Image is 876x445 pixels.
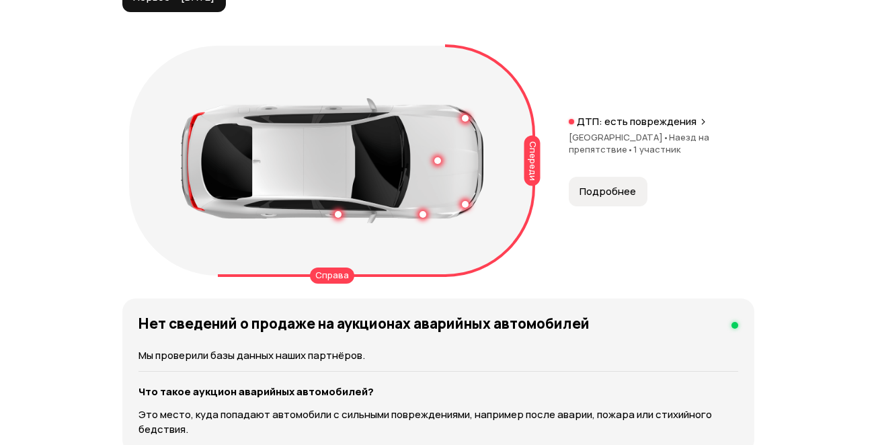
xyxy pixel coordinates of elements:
span: • [663,131,669,143]
span: • [627,143,633,155]
span: Наезд на препятствие [569,131,709,155]
p: ДТП: есть повреждения [577,115,696,128]
div: Справа [310,268,354,284]
span: 1 участник [633,143,681,155]
h4: Нет сведений о продаже на аукционах аварийных автомобилей [138,315,590,332]
button: Подробнее [569,177,647,206]
span: Подробнее [580,185,636,198]
div: Спереди [524,136,540,186]
p: Это место, куда попадают автомобили с сильными повреждениями, например после аварии, пожара или с... [138,407,738,437]
span: [GEOGRAPHIC_DATA] [569,131,669,143]
strong: Что такое аукцион аварийных автомобилей? [138,385,374,399]
p: Мы проверили базы данных наших партнёров. [138,348,738,363]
